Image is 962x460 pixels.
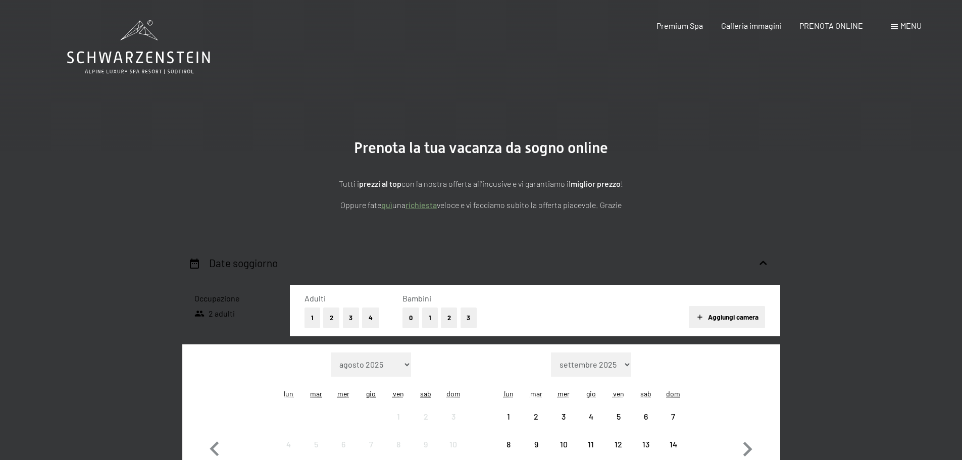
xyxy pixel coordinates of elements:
abbr: venerdì [613,389,624,398]
abbr: domenica [446,389,461,398]
span: 2 adulti [194,308,235,319]
p: Tutti i con la nostra offerta all'incusive e vi garantiamo il ! [229,177,734,190]
abbr: sabato [420,389,431,398]
div: arrivo/check-in non effettuabile [632,431,660,458]
button: 1 [422,308,438,328]
div: arrivo/check-in non effettuabile [550,403,577,430]
button: 3 [461,308,477,328]
abbr: giovedì [586,389,596,398]
div: arrivo/check-in non effettuabile [439,403,467,430]
div: 1 [386,413,411,438]
div: arrivo/check-in non effettuabile [577,403,604,430]
span: Adulti [305,293,326,303]
div: arrivo/check-in non effettuabile [385,403,412,430]
div: Wed Aug 06 2025 [330,431,357,458]
div: 2 [524,413,549,438]
a: Premium Spa [656,21,703,30]
div: 6 [633,413,659,438]
h3: Occupazione [194,293,278,304]
div: 3 [440,413,466,438]
div: 7 [661,413,686,438]
button: Aggiungi camera [689,306,765,328]
abbr: venerdì [393,389,404,398]
abbr: lunedì [284,389,293,398]
button: 2 [441,308,458,328]
div: arrivo/check-in non effettuabile [604,403,632,430]
span: Bambini [402,293,431,303]
div: arrivo/check-in non effettuabile [495,431,522,458]
h2: Date soggiorno [209,257,278,269]
span: Prenota la tua vacanza da sogno online [354,139,608,157]
div: Fri Aug 01 2025 [385,403,412,430]
button: 1 [305,308,320,328]
div: Sat Sep 13 2025 [632,431,660,458]
abbr: domenica [666,389,680,398]
div: Mon Sep 08 2025 [495,431,522,458]
abbr: lunedì [504,389,514,398]
div: arrivo/check-in non effettuabile [302,431,330,458]
abbr: giovedì [366,389,376,398]
div: arrivo/check-in non effettuabile [604,431,632,458]
div: Sun Sep 14 2025 [660,431,687,458]
div: arrivo/check-in non effettuabile [330,431,357,458]
div: arrivo/check-in non effettuabile [577,431,604,458]
div: 4 [578,413,603,438]
div: arrivo/check-in non effettuabile [495,403,522,430]
div: Sun Aug 03 2025 [439,403,467,430]
a: Galleria immagini [721,21,782,30]
div: arrivo/check-in non effettuabile [632,403,660,430]
div: 2 [413,413,438,438]
p: Oppure fate una veloce e vi facciamo subito la offerta piacevole. Grazie [229,198,734,212]
div: Tue Sep 02 2025 [523,403,550,430]
div: Mon Sep 01 2025 [495,403,522,430]
abbr: mercoledì [558,389,570,398]
div: Sun Aug 10 2025 [439,431,467,458]
div: arrivo/check-in non effettuabile [358,431,385,458]
div: Sun Sep 07 2025 [660,403,687,430]
button: 2 [323,308,340,328]
div: Fri Aug 08 2025 [385,431,412,458]
div: Wed Sep 10 2025 [550,431,577,458]
div: arrivo/check-in non effettuabile [550,431,577,458]
div: 1 [496,413,521,438]
button: 4 [362,308,379,328]
div: arrivo/check-in non effettuabile [275,431,302,458]
div: arrivo/check-in non effettuabile [412,403,439,430]
div: arrivo/check-in non effettuabile [660,431,687,458]
div: Thu Aug 07 2025 [358,431,385,458]
div: Sat Aug 09 2025 [412,431,439,458]
div: arrivo/check-in non effettuabile [412,431,439,458]
div: arrivo/check-in non effettuabile [523,431,550,458]
div: Fri Sep 05 2025 [604,403,632,430]
div: Thu Sep 11 2025 [577,431,604,458]
span: Menu [900,21,922,30]
strong: prezzi al top [359,179,401,188]
div: Tue Sep 09 2025 [523,431,550,458]
div: Sat Aug 02 2025 [412,403,439,430]
div: arrivo/check-in non effettuabile [523,403,550,430]
div: arrivo/check-in non effettuabile [439,431,467,458]
div: Thu Sep 04 2025 [577,403,604,430]
a: richiesta [406,200,437,210]
div: arrivo/check-in non effettuabile [660,403,687,430]
a: PRENOTA ONLINE [799,21,863,30]
div: Fri Sep 12 2025 [604,431,632,458]
strong: miglior prezzo [571,179,621,188]
abbr: sabato [640,389,651,398]
div: Mon Aug 04 2025 [275,431,302,458]
div: 5 [605,413,631,438]
abbr: martedì [310,389,322,398]
div: Sat Sep 06 2025 [632,403,660,430]
abbr: mercoledì [337,389,349,398]
button: 0 [402,308,419,328]
div: Wed Sep 03 2025 [550,403,577,430]
div: 3 [551,413,576,438]
abbr: martedì [530,389,542,398]
div: Tue Aug 05 2025 [302,431,330,458]
a: quì [381,200,392,210]
button: 3 [343,308,360,328]
div: arrivo/check-in non effettuabile [385,431,412,458]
